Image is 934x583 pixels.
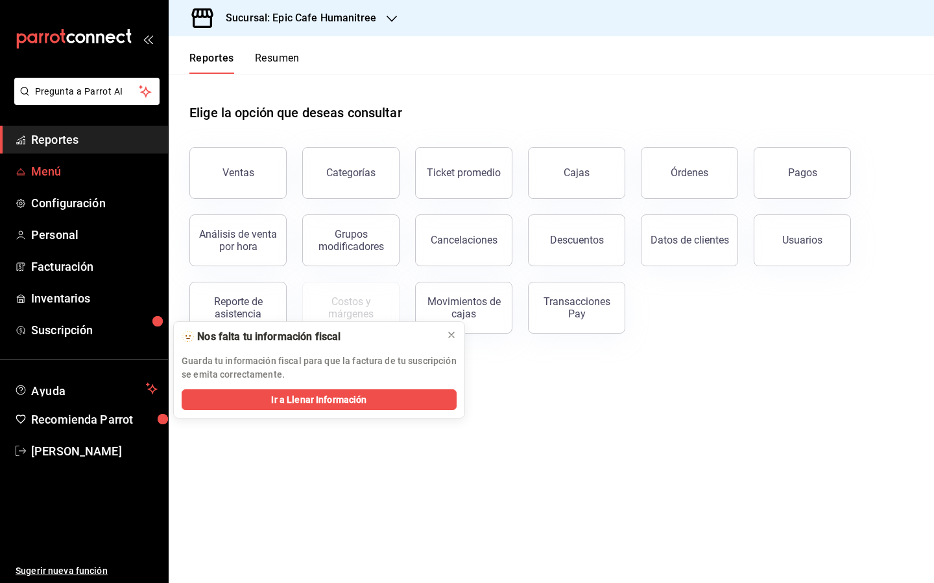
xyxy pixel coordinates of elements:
[311,295,391,320] div: Costos y márgenes
[424,295,504,320] div: Movimientos de cajas
[189,214,287,266] button: Análisis de venta por hora
[31,258,158,275] span: Facturación
[31,381,141,396] span: Ayuda
[35,85,139,98] span: Pregunta a Parrot AI
[198,228,278,253] div: Análisis de venta por hora
[641,214,738,266] button: Datos de clientes
[302,214,400,266] button: Grupos modificadores
[189,52,300,74] div: navigation tabs
[651,234,729,246] div: Datos de clientes
[427,166,501,179] div: Ticket promedio
[31,442,158,460] span: [PERSON_NAME]
[182,389,457,410] button: Ir a Llenar Información
[9,94,160,108] a: Pregunta a Parrot AI
[782,234,822,246] div: Usuarios
[222,166,254,179] div: Ventas
[31,163,158,180] span: Menú
[536,295,617,320] div: Transacciones Pay
[255,52,300,74] button: Resumen
[31,290,158,307] span: Inventarios
[31,226,158,244] span: Personal
[754,147,851,199] button: Pagos
[415,214,512,266] button: Cancelaciones
[189,103,402,122] h1: Elige la opción que deseas consultar
[31,131,158,148] span: Reportes
[415,147,512,199] button: Ticket promedio
[16,564,158,578] span: Sugerir nueva función
[431,234,497,246] div: Cancelaciones
[31,411,158,428] span: Recomienda Parrot
[182,330,436,344] div: 🫥 Nos falta tu información fiscal
[528,147,625,199] a: Cajas
[182,354,457,382] p: Guarda tu información fiscal para que la factura de tu suscripción se emita correctamente.
[189,282,287,334] button: Reporte de asistencia
[550,234,604,246] div: Descuentos
[311,228,391,253] div: Grupos modificadores
[271,393,366,407] span: Ir a Llenar Información
[641,147,738,199] button: Órdenes
[302,282,400,334] button: Contrata inventarios para ver este reporte
[215,10,376,26] h3: Sucursal: Epic Cafe Humanitree
[302,147,400,199] button: Categorías
[415,282,512,334] button: Movimientos de cajas
[671,166,708,179] div: Órdenes
[189,52,234,74] button: Reportes
[788,166,817,179] div: Pagos
[189,147,287,199] button: Ventas
[528,214,625,266] button: Descuentos
[31,321,158,339] span: Suscripción
[14,78,160,105] button: Pregunta a Parrot AI
[564,165,590,181] div: Cajas
[31,194,158,212] span: Configuración
[198,295,278,320] div: Reporte de asistencia
[143,34,153,44] button: open_drawer_menu
[528,282,625,334] button: Transacciones Pay
[754,214,851,266] button: Usuarios
[326,166,376,179] div: Categorías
